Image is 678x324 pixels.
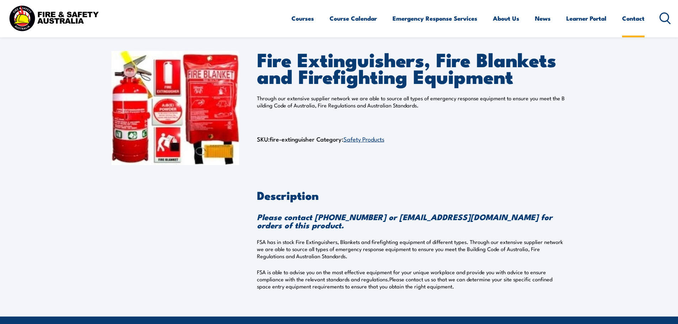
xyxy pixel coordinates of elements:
a: Emergency Response Services [393,9,477,28]
p: FSA has in stock Fire Extinguishers, Blankets and firefighting equipment of different types. Thro... [257,238,567,260]
h1: Fire Extinguishers, Fire Blankets and Firefighting Equipment [257,51,567,84]
span: SKU: [257,134,315,143]
a: Learner Portal [566,9,606,28]
a: About Us [493,9,519,28]
p: Through our extensive supplier network we are able to source all types of emergency response equi... [257,95,567,109]
strong: Please contact [PHONE_NUMBER] or [EMAIL_ADDRESS][DOMAIN_NAME] for orders of this product. [257,211,552,231]
a: Courses [291,9,314,28]
span: fire-extinguisher [270,134,315,143]
a: Course Calendar [330,9,377,28]
span: Category: [316,134,384,143]
a: Safety Products [343,134,384,143]
h2: Description [257,190,567,200]
img: Fire Extinguishers, Fire Blankets and Firefighting Equipment [111,51,239,165]
a: News [535,9,551,28]
p: FSA is able to advise you on the most effective equipment for your unique workplace and provide y... [257,269,567,290]
a: Contact [622,9,645,28]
